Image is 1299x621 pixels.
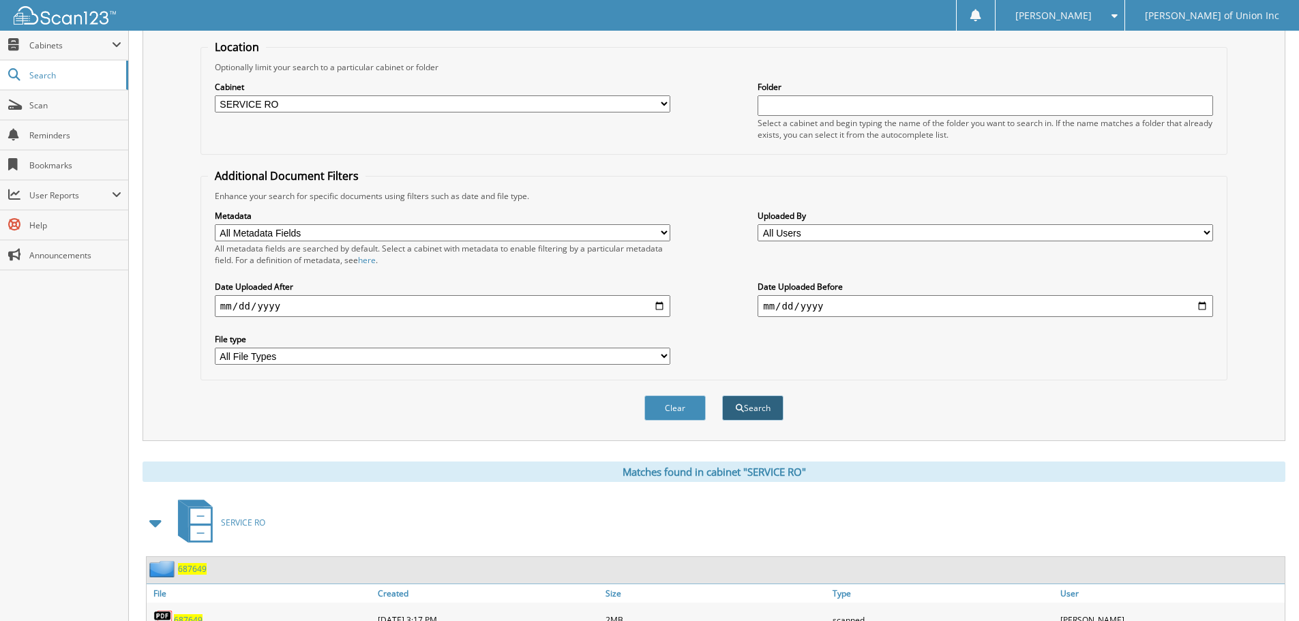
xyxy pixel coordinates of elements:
[758,295,1213,317] input: end
[1231,556,1299,621] iframe: Chat Widget
[215,281,670,292] label: Date Uploaded After
[215,243,670,266] div: All metadata fields are searched by default. Select a cabinet with metadata to enable filtering b...
[208,190,1220,202] div: Enhance your search for specific documents using filters such as date and file type.
[758,281,1213,292] label: Date Uploaded Before
[208,40,266,55] legend: Location
[215,333,670,345] label: File type
[29,249,121,261] span: Announcements
[758,81,1213,93] label: Folder
[215,210,670,222] label: Metadata
[1057,584,1285,603] a: User
[602,584,830,603] a: Size
[29,130,121,141] span: Reminders
[722,395,783,421] button: Search
[215,295,670,317] input: start
[208,168,365,183] legend: Additional Document Filters
[170,496,265,549] a: SERVICE RO
[143,461,1285,482] div: Matches found in cabinet "SERVICE RO"
[358,254,376,266] a: here
[374,584,602,603] a: Created
[147,584,374,603] a: File
[1015,12,1092,20] span: [PERSON_NAME]
[29,160,121,171] span: Bookmarks
[29,70,119,81] span: Search
[29,190,112,201] span: User Reports
[29,219,121,231] span: Help
[758,117,1213,140] div: Select a cabinet and begin typing the name of the folder you want to search in. If the name match...
[149,560,178,577] img: folder2.png
[829,584,1057,603] a: Type
[215,81,670,93] label: Cabinet
[178,563,207,575] a: 687649
[1145,12,1279,20] span: [PERSON_NAME] of Union Inc
[29,100,121,111] span: Scan
[14,6,116,25] img: scan123-logo-white.svg
[29,40,112,51] span: Cabinets
[208,61,1220,73] div: Optionally limit your search to a particular cabinet or folder
[221,517,265,528] span: SERVICE RO
[644,395,706,421] button: Clear
[758,210,1213,222] label: Uploaded By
